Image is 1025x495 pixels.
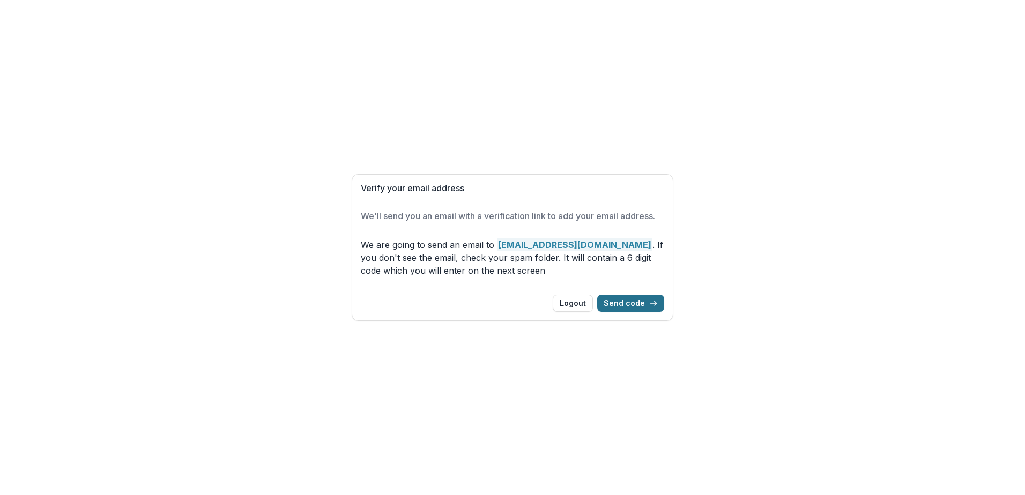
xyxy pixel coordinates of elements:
p: We are going to send an email to . If you don't see the email, check your spam folder. It will co... [361,238,664,277]
button: Send code [597,295,664,312]
h1: Verify your email address [361,183,664,193]
button: Logout [553,295,593,312]
strong: [EMAIL_ADDRESS][DOMAIN_NAME] [497,238,652,251]
h2: We'll send you an email with a verification link to add your email address. [361,211,664,221]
